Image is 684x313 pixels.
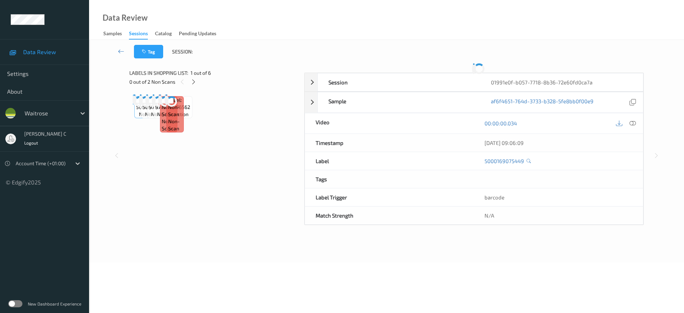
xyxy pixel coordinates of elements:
[305,207,474,224] div: Match Strength
[474,207,643,224] div: N/A
[168,96,182,118] span: Label: Non-Scan
[168,118,182,132] span: non-scan
[491,98,594,107] a: af6f4651-764d-3733-b328-5fe8bb0f00e9
[191,69,211,77] span: 1 out of 6
[162,96,175,118] span: Label: Non-Scan
[305,134,474,152] div: Timestamp
[129,29,155,40] a: Sessions
[179,29,223,39] a: Pending Updates
[129,77,299,86] div: 0 out of 2 Non Scans
[162,118,175,132] span: non-scan
[151,111,182,118] span: no-prediction
[305,170,474,188] div: Tags
[480,73,643,91] div: 01991e0f-b057-7718-8b36-72e60fd0ca7a
[318,73,481,91] div: Session
[129,69,188,77] span: Labels in shopping list:
[305,188,474,206] div: Label Trigger
[103,14,147,21] div: Data Review
[305,113,474,134] div: Video
[129,30,148,40] div: Sessions
[484,120,517,127] a: 00:00:00.034
[484,139,632,146] div: [DATE] 09:06:09
[305,92,643,113] div: Sampleaf6f4651-764d-3733-b328-5fe8bb0f00e9
[103,30,122,39] div: Samples
[134,45,163,58] button: Tag
[179,30,216,39] div: Pending Updates
[484,157,524,165] a: 5000169075449
[305,73,643,92] div: Session01991e0f-b057-7718-8b36-72e60fd0ca7a
[155,29,179,39] a: Catalog
[172,48,193,55] span: Session:
[474,188,643,206] div: barcode
[318,92,481,113] div: Sample
[155,30,172,39] div: Catalog
[305,152,474,170] div: Label
[157,111,188,118] span: no-prediction
[139,111,170,118] span: no-prediction
[145,111,176,118] span: no-prediction
[103,29,129,39] a: Samples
